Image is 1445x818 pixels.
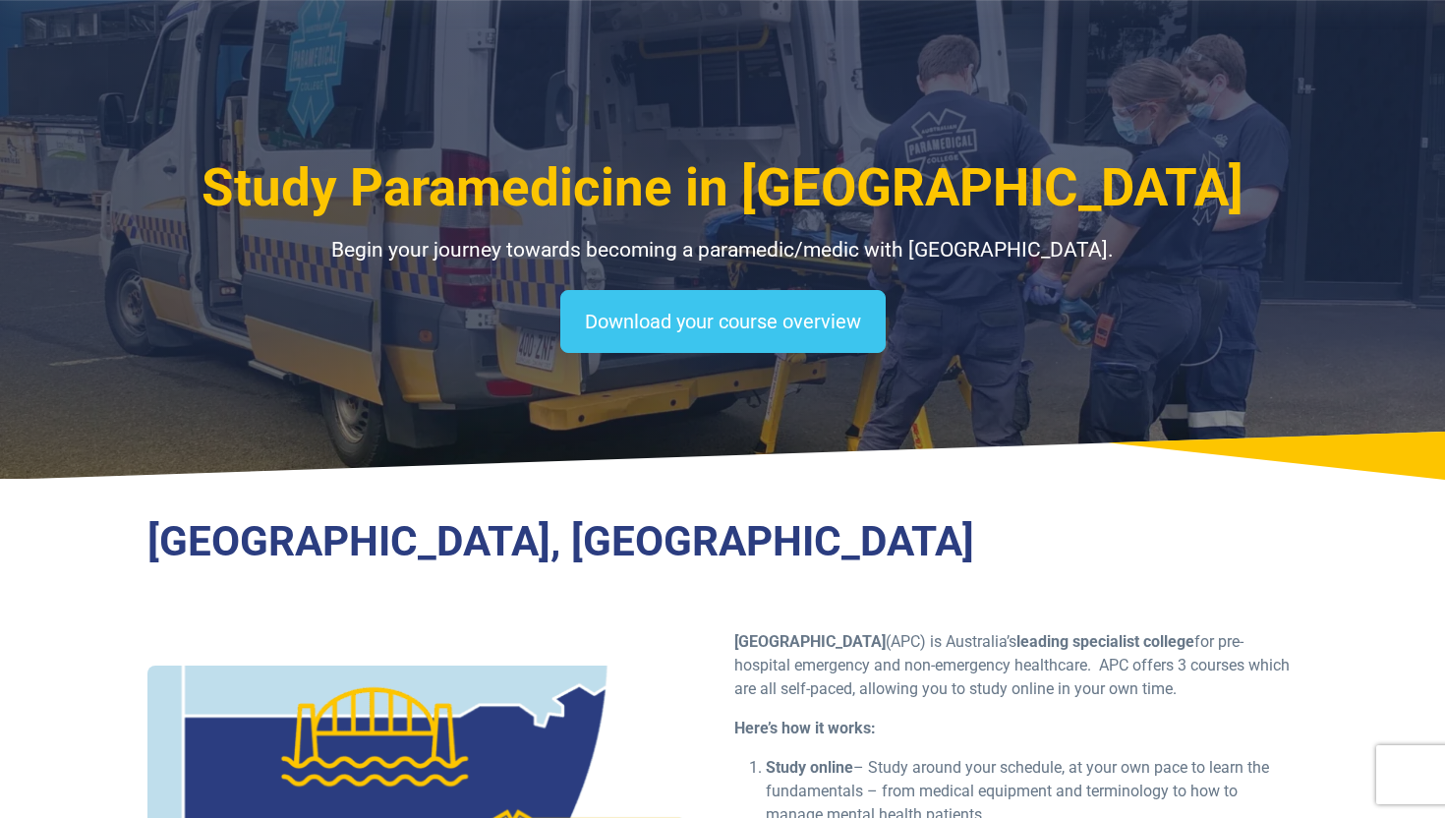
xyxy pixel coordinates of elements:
a: Download your course overview [560,290,886,353]
p: Begin your journey towards becoming a paramedic/medic with [GEOGRAPHIC_DATA]. [147,235,1298,266]
strong: [GEOGRAPHIC_DATA] [734,632,886,651]
p: (APC) is Australia’s for pre-hospital emergency and non-emergency healthcare. APC offers 3 course... [734,630,1298,701]
b: Here’s how it works: [734,719,876,737]
h3: [GEOGRAPHIC_DATA], [GEOGRAPHIC_DATA] [147,517,1298,567]
span: Study Paramedicine in [GEOGRAPHIC_DATA] [202,157,1243,218]
b: Study online [766,758,853,777]
strong: leading specialist college [1016,632,1194,651]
